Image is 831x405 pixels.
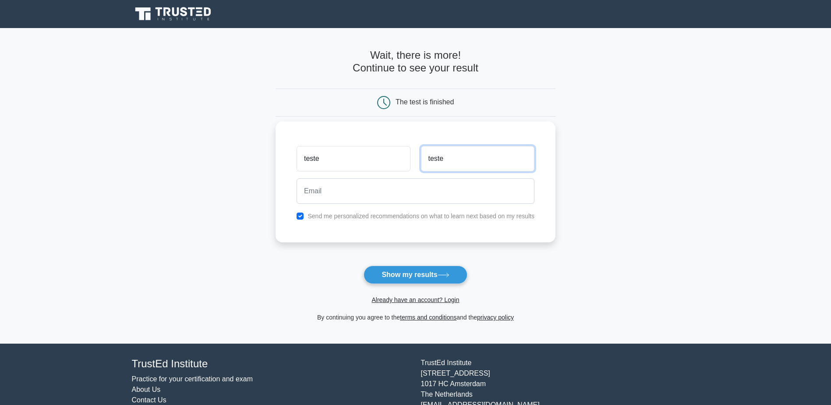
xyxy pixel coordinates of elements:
[421,146,534,171] input: Last name
[132,396,166,404] a: Contact Us
[371,296,459,303] a: Already have an account? Login
[400,314,456,321] a: terms and conditions
[308,213,534,220] label: Send me personalized recommendations on what to learn next based on my results
[270,312,561,323] div: By continuing you agree to the and the
[132,375,253,383] a: Practice for your certification and exam
[132,386,161,393] a: About Us
[477,314,514,321] a: privacy policy
[364,266,467,284] button: Show my results
[297,178,534,204] input: Email
[297,146,410,171] input: First name
[132,358,410,370] h4: TrustEd Institute
[276,49,555,75] h4: Wait, there is more! Continue to see your result
[396,98,454,106] div: The test is finished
